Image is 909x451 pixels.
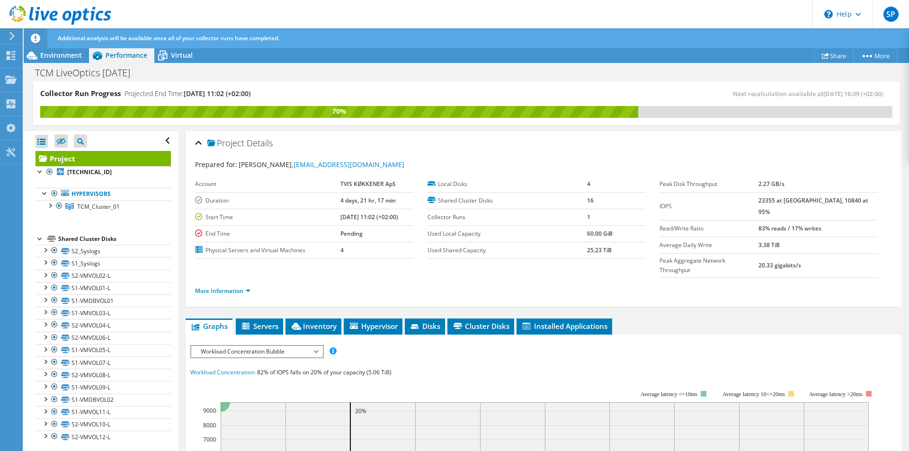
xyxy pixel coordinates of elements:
[36,381,171,393] a: S1-VMVOL09-L
[428,229,587,239] label: Used Local Capacity
[125,88,250,99] h4: Projected End Time:
[36,294,171,307] a: S1-VMDBVOL01
[241,321,278,331] span: Servers
[641,391,697,398] tspan: Average latency <=10ms
[195,212,340,222] label: Start Time
[809,391,863,398] text: Average latency >20ms
[247,137,273,149] span: Details
[521,321,607,331] span: Installed Applications
[195,287,250,295] a: More Information
[203,435,216,443] text: 7000
[36,356,171,369] a: S1-VMVOL07-L
[195,229,340,239] label: End Time
[290,321,337,331] span: Inventory
[40,106,638,116] div: 70%
[587,230,613,238] b: 60.00 GiB
[36,418,171,431] a: S2-VMVOL10-L
[36,151,171,166] a: Project
[190,368,256,376] span: Workload Concentration:
[659,202,758,211] label: IOPS
[853,48,897,63] a: More
[452,321,509,331] span: Cluster Disks
[36,344,171,356] a: S1-VMVOL05-L
[758,180,784,188] b: 2.27 GB/s
[340,196,396,204] b: 4 days, 21 hr, 17 min
[428,196,587,205] label: Shared Cluster Disks
[824,10,833,18] svg: \n
[36,257,171,269] a: S1_Syslogs
[195,196,340,205] label: Duration
[36,394,171,406] a: S1-VMDBVOL02
[36,270,171,282] a: S2-VMVOL02-L
[733,89,888,98] span: Next recalculation available at
[659,224,758,233] label: Read/Write Ratio
[203,421,216,429] text: 8000
[758,224,821,232] b: 83% reads / 17% writes
[410,321,440,331] span: Disks
[171,51,193,60] span: Virtual
[36,282,171,294] a: S1-VMVOL01-L
[36,431,171,443] a: S2-VMVOL12-L
[340,213,398,221] b: [DATE] 11:02 (+02:00)
[758,196,868,216] b: 23355 at [GEOGRAPHIC_DATA], 10840 at 95%
[77,203,120,211] span: TCM_Cluster_01
[239,160,404,169] span: [PERSON_NAME],
[36,200,171,212] a: TCM_Cluster_01
[814,48,854,63] a: Share
[659,179,758,189] label: Peak Disk Throughput
[257,368,392,376] span: 82% of IOPS falls on 20% of your capacity (5.06 TiB)
[58,34,279,42] span: Additional analysis will be available once all of your collector runs have completed.
[355,407,366,415] text: 20%
[207,139,244,148] span: Project
[58,233,171,245] div: Shared Cluster Disks
[36,166,171,178] a: [TECHNICAL_ID]
[203,407,216,415] text: 9000
[659,240,758,250] label: Average Daily Write
[722,391,785,398] tspan: Average latency 10<=20ms
[67,168,112,176] b: [TECHNICAL_ID]
[758,261,801,269] b: 20.33 gigabits/s
[36,307,171,319] a: S1-VMVOL03-L
[195,160,237,169] label: Prepared for:
[190,321,228,331] span: Graphs
[428,179,587,189] label: Local Disks
[36,332,171,344] a: S2-VMVOL06-L
[36,188,171,200] a: Hypervisors
[195,179,340,189] label: Account
[184,89,250,98] span: [DATE] 11:02 (+02:00)
[196,346,318,357] span: Workload Concentration Bubble
[587,246,612,254] b: 25.23 TiB
[106,51,147,60] span: Performance
[348,321,398,331] span: Hypervisor
[428,212,587,222] label: Collector Runs
[587,213,590,221] b: 1
[340,180,396,188] b: TVIS KØKKENER ApS
[823,89,883,98] span: [DATE] 16:09 (+02:00)
[36,369,171,381] a: S2-VMVOL08-L
[195,246,340,255] label: Physical Servers and Virtual Machines
[36,406,171,418] a: S1-VMVOL11-L
[883,7,899,22] span: SP
[587,196,594,204] b: 16
[758,241,780,249] b: 3.38 TiB
[428,246,587,255] label: Used Shared Capacity
[294,160,404,169] a: [EMAIL_ADDRESS][DOMAIN_NAME]
[31,68,145,78] h1: TCM LiveOptics [DATE]
[340,230,363,238] b: Pending
[659,256,758,275] label: Peak Aggregate Network Throughput
[36,319,171,331] a: S2-VMVOL04-L
[587,180,590,188] b: 4
[36,245,171,257] a: S2_Syslogs
[340,246,344,254] b: 4
[40,51,82,60] span: Environment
